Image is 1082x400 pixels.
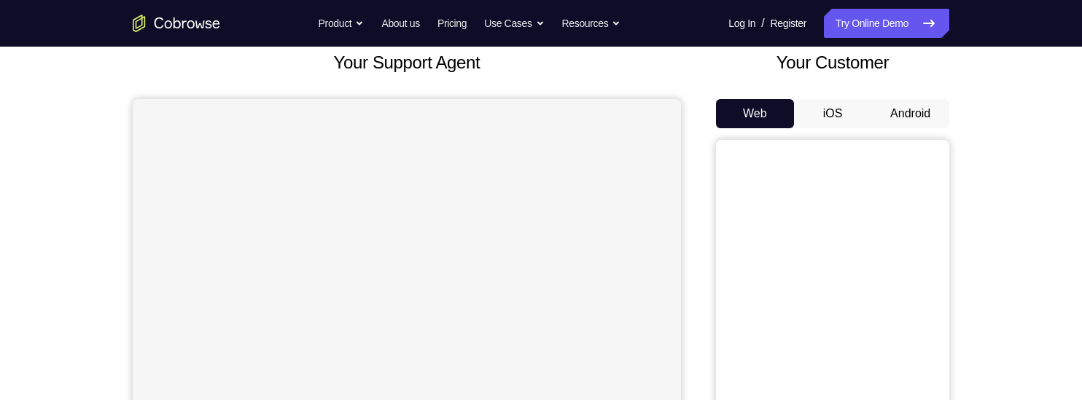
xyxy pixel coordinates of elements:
h2: Your Customer [716,50,949,76]
button: Product [319,9,365,38]
a: Register [771,9,806,38]
button: Resources [562,9,621,38]
a: Log In [728,9,755,38]
button: Web [716,99,794,128]
a: Pricing [437,9,467,38]
button: Android [871,99,949,128]
h2: Your Support Agent [133,50,681,76]
button: iOS [794,99,872,128]
span: / [761,15,764,32]
button: Use Cases [484,9,544,38]
a: Try Online Demo [824,9,949,38]
a: About us [381,9,419,38]
a: Go to the home page [133,15,220,32]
